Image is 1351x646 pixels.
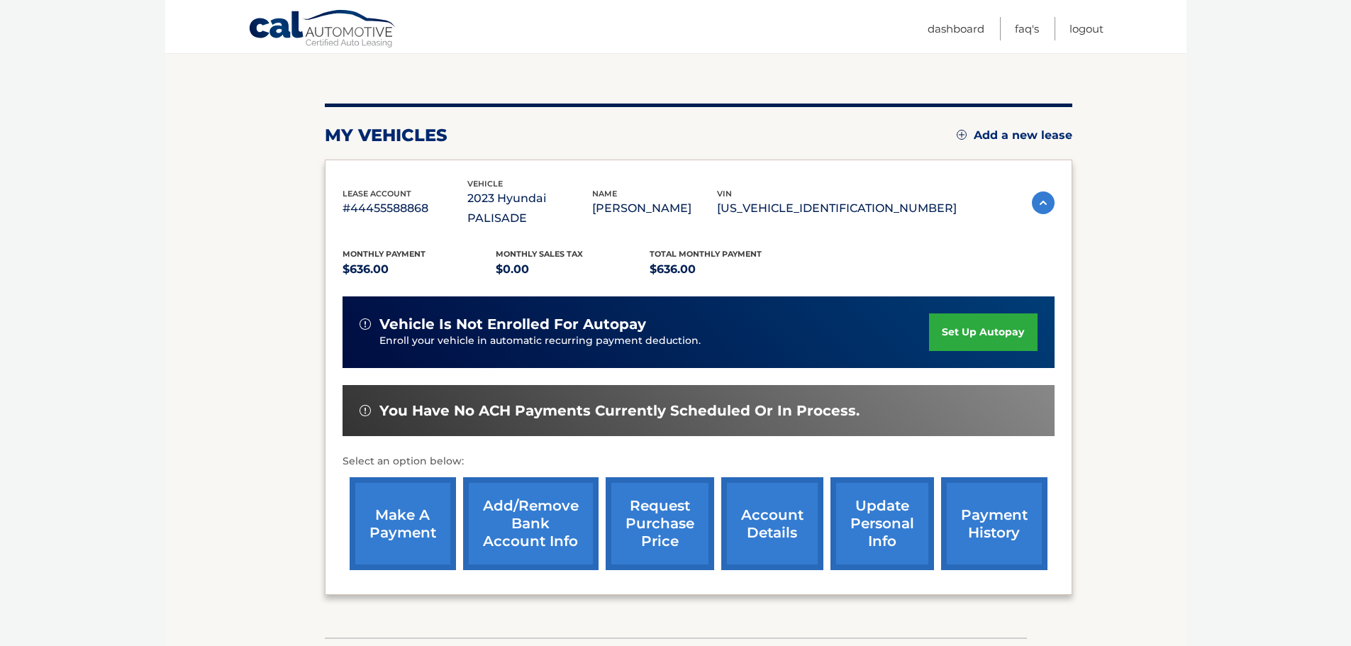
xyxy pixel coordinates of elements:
[379,402,860,420] span: You have no ACH payments currently scheduled or in process.
[717,199,957,218] p: [US_VEHICLE_IDENTIFICATION_NUMBER]
[957,128,1072,143] a: Add a new lease
[721,477,823,570] a: account details
[379,316,646,333] span: vehicle is not enrolled for autopay
[928,17,984,40] a: Dashboard
[592,189,617,199] span: name
[350,477,456,570] a: make a payment
[592,199,717,218] p: [PERSON_NAME]
[325,125,447,146] h2: my vehicles
[650,260,804,279] p: $636.00
[496,260,650,279] p: $0.00
[467,189,592,228] p: 2023 Hyundai PALISADE
[1015,17,1039,40] a: FAQ's
[467,179,503,189] span: vehicle
[650,249,762,259] span: Total Monthly Payment
[957,130,967,140] img: add.svg
[343,453,1055,470] p: Select an option below:
[941,477,1047,570] a: payment history
[343,260,496,279] p: $636.00
[1069,17,1103,40] a: Logout
[360,318,371,330] img: alert-white.svg
[379,333,930,349] p: Enroll your vehicle in automatic recurring payment deduction.
[343,249,426,259] span: Monthly Payment
[463,477,599,570] a: Add/Remove bank account info
[343,189,411,199] span: lease account
[929,313,1037,351] a: set up autopay
[360,405,371,416] img: alert-white.svg
[717,189,732,199] span: vin
[496,249,583,259] span: Monthly sales Tax
[830,477,934,570] a: update personal info
[1032,191,1055,214] img: accordion-active.svg
[343,199,467,218] p: #44455588868
[248,9,397,50] a: Cal Automotive
[606,477,714,570] a: request purchase price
